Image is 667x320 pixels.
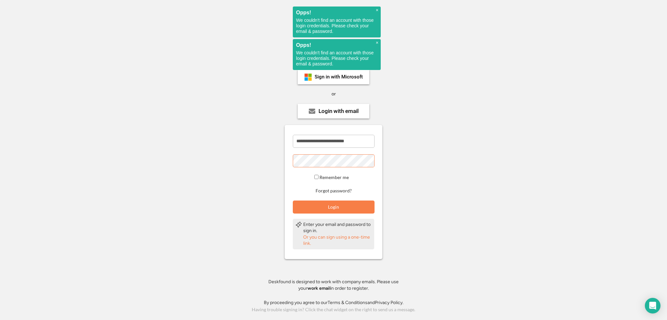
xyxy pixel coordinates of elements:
label: Remember me [319,174,349,180]
button: Login [293,201,375,214]
span: × [376,40,378,46]
a: Privacy Policy. [375,300,404,305]
div: By proceeding you agree to our and [264,299,404,306]
p: We couldn't find an account with those login credentials. Please check your email & password. [296,50,377,67]
div: Or you can sign using a one-time link. [303,234,372,247]
img: ms-symbollockup_mssymbol_19.png [304,73,312,81]
h2: Opps! [296,10,377,15]
div: Sign in with Microsoft [315,75,363,79]
strong: work email [307,285,330,291]
div: or [332,91,336,97]
div: Enter your email and password to sign in. [303,221,372,234]
div: Open Intercom Messenger [645,298,660,313]
div: Deskfound is designed to work with company emails. Please use your in order to register. [260,279,407,291]
span: × [376,7,378,13]
p: We couldn't find an account with those login credentials. Please check your email & password. [296,18,377,34]
h2: Opps! [296,42,377,48]
div: Login with email [319,108,359,114]
a: Terms & Conditions [328,300,367,305]
button: Forgot password? [315,188,353,194]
